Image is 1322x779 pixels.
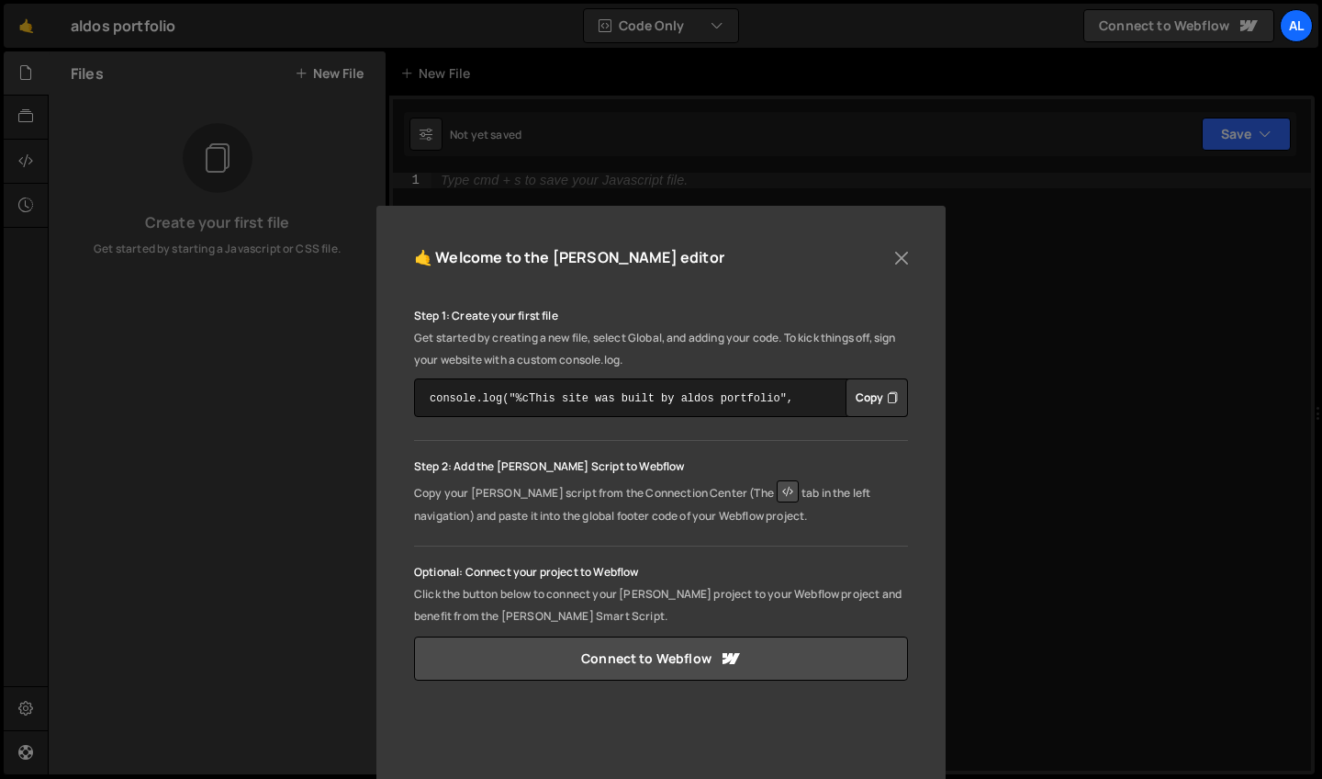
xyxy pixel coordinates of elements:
[888,244,915,272] button: Close
[414,243,724,272] h5: 🤙 Welcome to the [PERSON_NAME] editor
[846,378,908,417] div: Button group with nested dropdown
[846,378,908,417] button: Copy
[414,478,908,527] p: Copy your [PERSON_NAME] script from the Connection Center (The tab in the left navigation) and pa...
[1280,9,1313,42] a: al
[414,561,908,583] p: Optional: Connect your project to Webflow
[414,305,908,327] p: Step 1: Create your first file
[414,327,908,371] p: Get started by creating a new file, select Global, and adding your code. To kick things off, sign...
[414,583,908,627] p: Click the button below to connect your [PERSON_NAME] project to your Webflow project and benefit ...
[414,378,908,417] textarea: console.log("%cThis site was built by aldos portfolio", "background:blue;color:#fff;padding: 8px;");
[414,456,908,478] p: Step 2: Add the [PERSON_NAME] Script to Webflow
[414,637,908,681] a: Connect to Webflow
